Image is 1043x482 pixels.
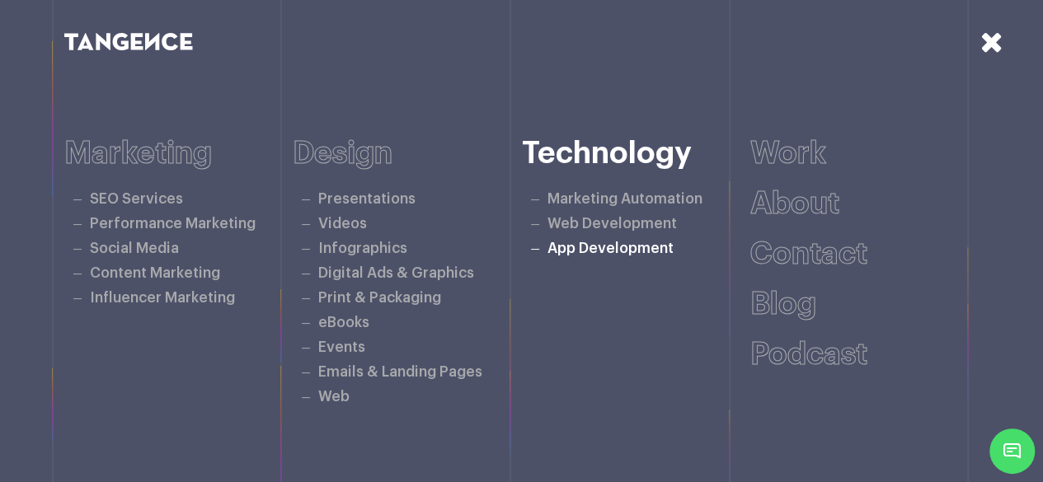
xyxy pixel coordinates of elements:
a: Videos [318,217,367,231]
a: App Development [547,241,674,255]
a: Infographics [318,241,407,255]
a: Digital Ads & Graphics [318,266,474,280]
a: Performance Marketing [90,217,256,231]
a: Marketing Automation [547,192,702,206]
a: SEO Services [90,192,183,206]
a: Print & Packaging [318,291,441,305]
a: Web [318,390,350,404]
a: Contact [750,239,867,269]
a: Web Development [547,217,677,231]
span: Chat Widget [989,428,1035,474]
h6: Design [293,137,522,171]
a: Presentations [318,192,416,206]
h6: Technology [522,137,751,171]
a: Content Marketing [90,266,220,280]
a: Emails & Landing Pages [318,365,482,379]
a: Social Media [90,241,179,255]
a: Work [750,138,826,169]
a: Blog [750,289,816,320]
a: About [750,189,839,219]
a: eBooks [318,316,369,330]
h6: Marketing [64,137,294,171]
a: Influencer Marketing [90,291,235,305]
a: Events [318,340,365,354]
a: Podcast [750,339,867,370]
